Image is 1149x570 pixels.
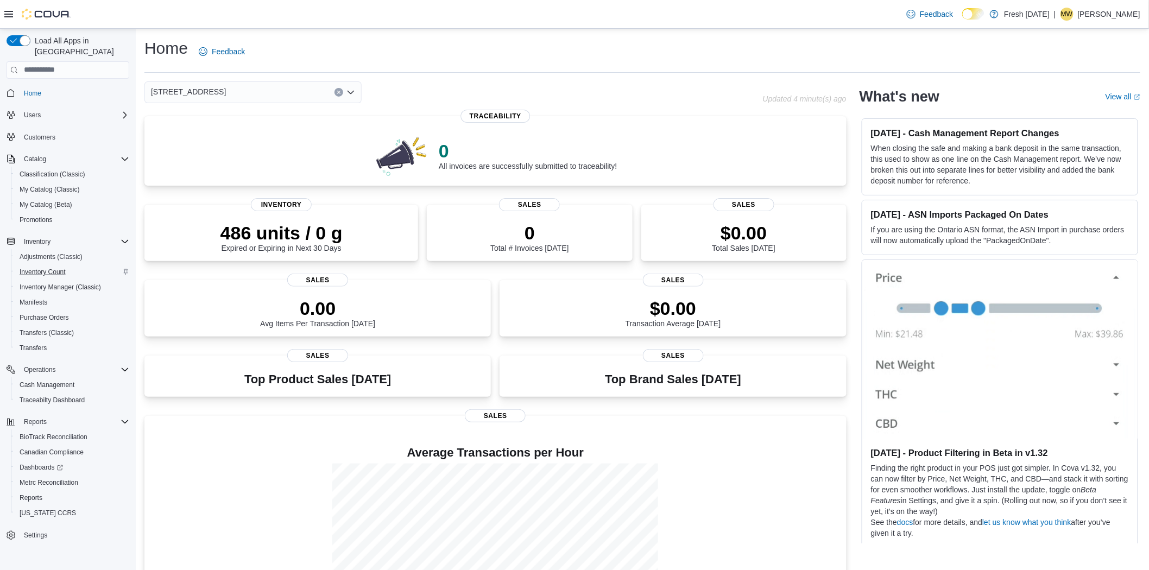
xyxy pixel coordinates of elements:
span: Home [24,89,41,98]
a: Feedback [194,41,249,62]
span: Classification (Classic) [15,168,129,181]
a: Reports [15,491,47,504]
button: [US_STATE] CCRS [11,505,134,521]
div: All invoices are successfully submitted to traceability! [439,140,617,170]
button: Promotions [11,212,134,227]
span: Inventory Count [20,268,66,276]
a: My Catalog (Classic) [15,183,84,196]
span: Inventory Manager (Classic) [20,283,101,292]
a: Traceabilty Dashboard [15,394,89,407]
a: Dashboards [11,460,134,475]
span: Sales [643,274,704,287]
h3: [DATE] - Cash Management Report Changes [871,128,1129,138]
a: Customers [20,131,60,144]
span: Promotions [15,213,129,226]
a: Manifests [15,296,52,309]
span: My Catalog (Beta) [20,200,72,209]
span: Transfers [20,344,47,352]
p: [PERSON_NAME] [1078,8,1140,21]
span: MW [1061,8,1072,21]
a: Transfers (Classic) [15,326,78,339]
button: My Catalog (Beta) [11,197,134,212]
p: 0 [490,222,569,244]
span: Inventory [20,235,129,248]
p: 0.00 [260,297,375,319]
span: Canadian Compliance [20,448,84,457]
input: Dark Mode [962,8,985,20]
span: Users [24,111,41,119]
span: Sales [465,409,526,422]
span: Dashboards [20,463,63,472]
button: Operations [2,362,134,377]
a: Promotions [15,213,57,226]
span: Washington CCRS [15,506,129,520]
a: Feedback [902,3,957,25]
p: When closing the safe and making a bank deposit in the same transaction, this used to show as one... [871,143,1129,186]
p: Updated 4 minute(s) ago [763,94,847,103]
h4: Average Transactions per Hour [153,446,838,459]
span: Dashboards [15,461,129,474]
span: Operations [20,363,129,376]
span: Adjustments (Classic) [15,250,129,263]
span: Settings [24,531,47,540]
button: Open list of options [346,88,355,97]
button: Users [2,107,134,123]
a: Dashboards [15,461,67,474]
span: Feedback [920,9,953,20]
span: Transfers (Classic) [20,328,74,337]
h3: Top Brand Sales [DATE] [605,373,741,386]
span: Transfers [15,341,129,354]
span: Sales [287,349,348,362]
span: Metrc Reconciliation [15,476,129,489]
button: Customers [2,129,134,145]
a: Settings [20,529,52,542]
button: Cash Management [11,377,134,392]
span: Traceabilty Dashboard [20,396,85,404]
span: Users [20,109,129,122]
span: Manifests [20,298,47,307]
span: Customers [24,133,55,142]
a: [US_STATE] CCRS [15,506,80,520]
span: Manifests [15,296,129,309]
svg: External link [1134,94,1140,100]
span: Load All Apps in [GEOGRAPHIC_DATA] [30,35,129,57]
a: Home [20,87,46,100]
span: Reports [20,415,129,428]
button: Transfers (Classic) [11,325,134,340]
a: My Catalog (Beta) [15,198,77,211]
span: Transfers (Classic) [15,326,129,339]
button: Traceabilty Dashboard [11,392,134,408]
span: Reports [20,493,42,502]
a: Purchase Orders [15,311,73,324]
div: Maddie Williams [1060,8,1074,21]
em: Beta Features [871,485,1097,505]
p: Fresh [DATE] [1004,8,1050,21]
button: Operations [20,363,60,376]
span: Classification (Classic) [20,170,85,179]
button: Settings [2,527,134,543]
h2: What's new [860,88,939,105]
span: Purchase Orders [20,313,69,322]
p: $0.00 [626,297,721,319]
span: Purchase Orders [15,311,129,324]
div: Expired or Expiring in Next 30 Days [220,222,343,252]
span: Sales [643,349,704,362]
a: let us know what you think [982,518,1071,527]
h1: Home [144,37,188,59]
p: If you are using the Ontario ASN format, the ASN Import in purchase orders will now automatically... [871,224,1129,246]
span: Settings [20,528,129,542]
span: Promotions [20,216,53,224]
span: BioTrack Reconciliation [20,433,87,441]
a: Inventory Manager (Classic) [15,281,105,294]
h3: [DATE] - Product Filtering in Beta in v1.32 [871,447,1129,458]
span: Traceability [461,110,530,123]
button: Adjustments (Classic) [11,249,134,264]
a: Inventory Count [15,265,70,278]
span: Inventory [251,198,312,211]
button: Reports [2,414,134,429]
a: docs [897,518,913,527]
span: Cash Management [15,378,129,391]
p: See the for more details, and after you’ve given it a try. [871,517,1129,539]
span: Customers [20,130,129,144]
